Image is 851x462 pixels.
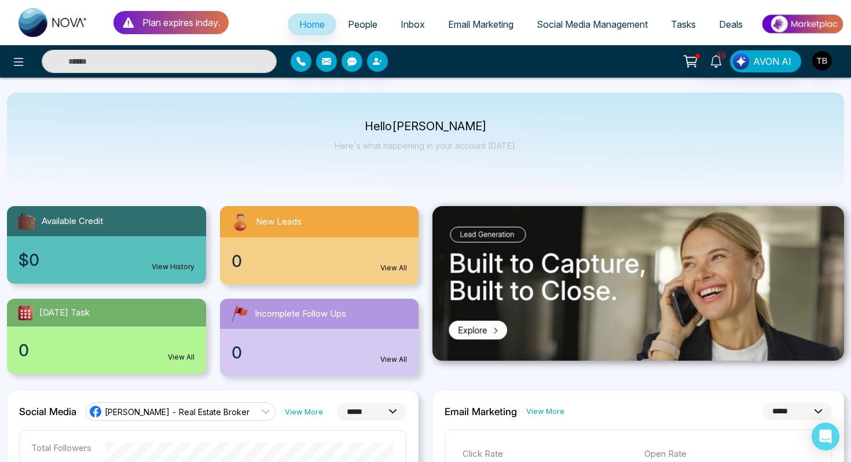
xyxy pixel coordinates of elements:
a: New Leads0View All [213,206,426,285]
span: People [348,19,377,30]
button: AVON AI [730,50,801,72]
img: todayTask.svg [16,303,35,322]
img: User Avatar [812,51,832,71]
a: Incomplete Follow Ups0View All [213,299,426,376]
a: Inbox [389,13,436,35]
a: Tasks [659,13,707,35]
a: View All [380,354,407,365]
img: followUps.svg [229,303,250,324]
a: 10 [702,50,730,71]
img: newLeads.svg [229,211,251,233]
a: View All [380,263,407,273]
span: [PERSON_NAME] - Real Estate Broker [105,406,250,417]
p: Click Rate [463,448,633,461]
a: Email Marketing [436,13,525,35]
span: New Leads [256,215,302,229]
span: Deals [719,19,743,30]
a: View All [168,352,195,362]
span: 0 [232,249,242,273]
span: 10 [716,50,727,61]
a: View More [526,406,564,417]
a: People [336,13,389,35]
span: Social Media Management [537,19,648,30]
p: Open Rate [644,448,815,461]
p: Here's what happening in your account [DATE]. [335,141,517,151]
a: View History [152,262,195,272]
span: 0 [232,340,242,365]
span: $0 [19,248,39,272]
h2: Social Media [19,406,76,417]
span: AVON AI [753,54,791,68]
span: Incomplete Follow Ups [255,307,346,321]
span: Available Credit [42,215,103,228]
img: Nova CRM Logo [19,8,88,37]
p: Total Followers [31,442,91,453]
a: Deals [707,13,754,35]
a: View More [285,406,323,417]
a: Home [288,13,336,35]
span: [DATE] Task [39,306,90,320]
p: Hello [PERSON_NAME] [335,122,517,131]
p: Plan expires in day . [142,16,221,30]
span: Home [299,19,325,30]
img: Lead Flow [733,53,749,69]
span: Tasks [671,19,696,30]
span: 0 [19,338,29,362]
img: Market-place.gif [760,11,844,37]
h2: Email Marketing [445,406,517,417]
span: Email Marketing [448,19,513,30]
span: Inbox [401,19,425,30]
img: availableCredit.svg [16,211,37,232]
img: . [432,206,844,361]
div: Open Intercom Messenger [812,423,839,450]
a: Social Media Management [525,13,659,35]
